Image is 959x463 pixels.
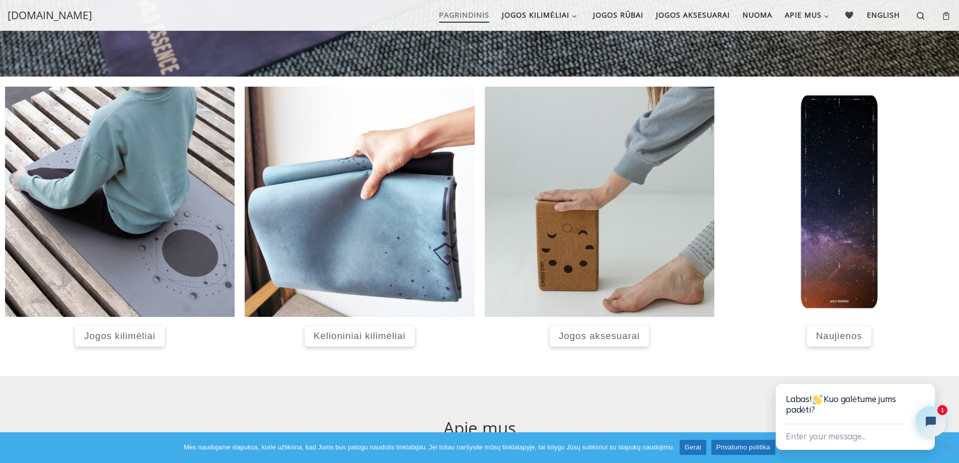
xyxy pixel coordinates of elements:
a: Pagrindinis [435,5,492,26]
span: Jogos kilimėliai [502,5,570,23]
span: Apie mus [785,5,822,23]
span: Jogos kilimėliai [84,330,155,341]
a: Naujienos [807,326,871,347]
span: English [867,5,900,23]
a: Jogos aksesuarai [652,5,733,26]
span: 🖤 [845,5,854,23]
a: Jogos kilimėliai [498,5,583,26]
a: Jogos aksesuarai [550,326,649,347]
img: profesionalus jogos kilimėlis [5,87,235,316]
span: Kelioniniai kilimėliai [314,330,406,341]
a: Kelioniniai kilimėliai [305,326,415,347]
img: jogos kaladele [485,87,714,316]
span: Mes naudojame slapukus, kurie užtikrina, kad Jums bus patogu naudotis tinklalapiu. Jei toliau nar... [184,442,675,452]
a: [DOMAIN_NAME] [8,8,92,24]
a: 🖤 [842,5,858,26]
h2: Apie mus [5,416,954,441]
img: jogos kilimelis naktis [724,87,954,316]
span: Jogos aksesuarai [559,330,640,341]
a: Nuoma [739,5,775,26]
a: Privatumo politika [711,440,775,455]
span: Jogos rūbai [593,5,643,23]
iframe: Tidio Chat [766,351,959,463]
span: Jogos aksesuarai [656,5,730,23]
span: Nuoma [743,5,772,23]
span: Pagrindinis [439,5,489,23]
a: Jogos kilimėliai [75,326,164,347]
a: Jogos rūbai [589,5,646,26]
a: English [864,5,904,26]
span: Naujienos [816,330,862,341]
a: Gerai [680,440,706,455]
img: kelioniniai jogos kilimeliai [245,87,474,316]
